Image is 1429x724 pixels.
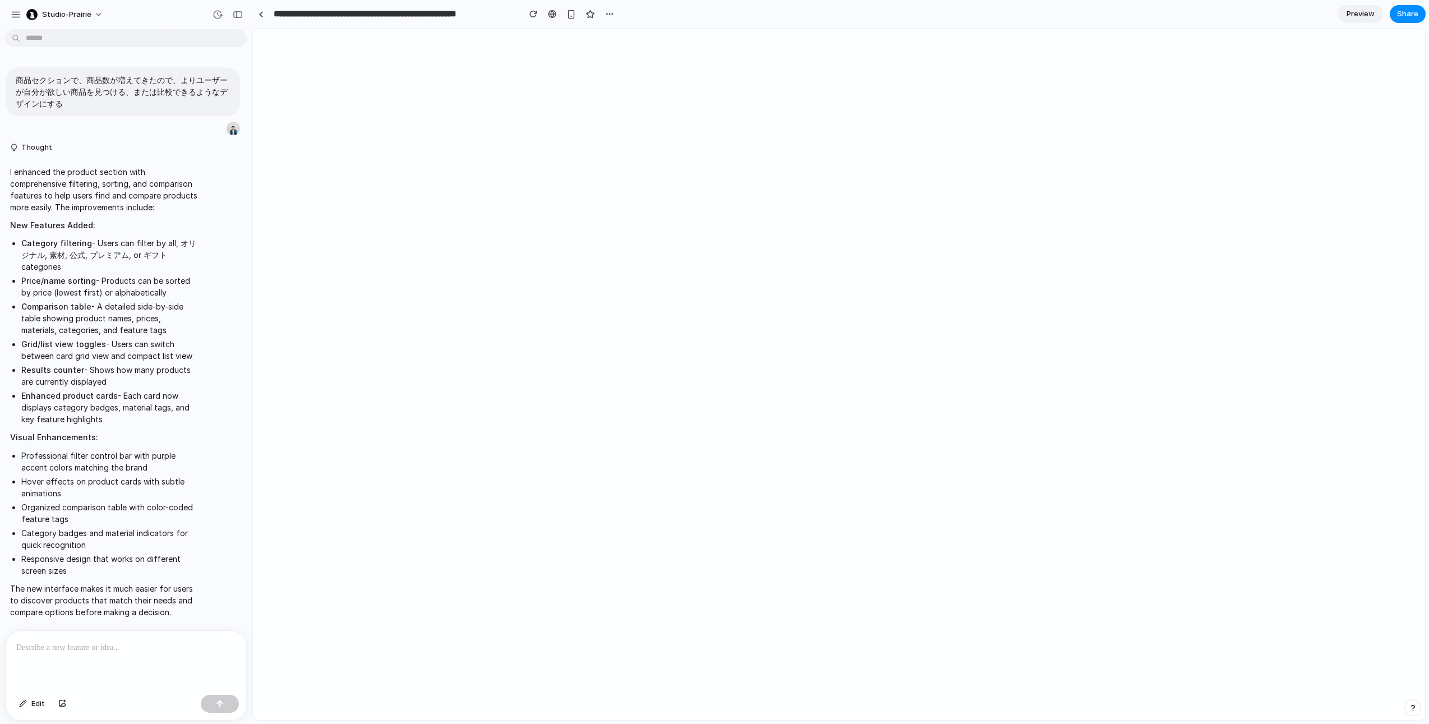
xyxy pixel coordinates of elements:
[10,220,95,230] strong: New Features Added:
[21,501,197,525] li: Organized comparison table with color-coded feature tags
[10,583,197,618] p: The new interface makes it much easier for users to discover products that match their needs and ...
[1390,5,1426,23] button: Share
[21,553,197,577] li: Responsive design that works on different screen sizes
[21,364,197,388] li: - Shows how many products are currently displayed
[21,339,106,349] strong: Grid/list view toggles
[21,237,197,273] li: - Users can filter by all, オリジナル, 素材, 公式, プレミアム, or ギフト categories
[22,6,109,24] button: studio-prairie
[1397,8,1418,20] span: Share
[1338,5,1383,23] a: Preview
[21,301,197,336] li: - A detailed side-by-side table showing product names, prices, materials, categories, and feature...
[21,527,197,551] li: Category badges and material indicators for quick recognition
[13,695,50,713] button: Edit
[21,476,197,499] li: Hover effects on product cards with subtle animations
[10,432,98,442] strong: Visual Enhancements:
[21,302,91,311] strong: Comparison table
[10,166,197,213] p: I enhanced the product section with comprehensive filtering, sorting, and comparison features to ...
[1347,8,1375,20] span: Preview
[21,390,197,425] li: - Each card now displays category badges, material tags, and key feature highlights
[21,276,96,285] strong: Price/name sorting
[21,450,197,473] li: Professional filter control bar with purple accent colors matching the brand
[42,9,91,20] span: studio-prairie
[21,338,197,362] li: - Users can switch between card grid view and compact list view
[21,391,118,400] strong: Enhanced product cards
[21,275,197,298] li: - Products can be sorted by price (lowest first) or alphabetically
[21,365,84,375] strong: Results counter
[16,74,230,109] p: 商品セクションで、商品数が増えてきたので、よりユーザーが自分が欲しい商品を見つける、または比較できるようなデザインにする
[31,698,45,709] span: Edit
[21,238,92,248] strong: Category filtering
